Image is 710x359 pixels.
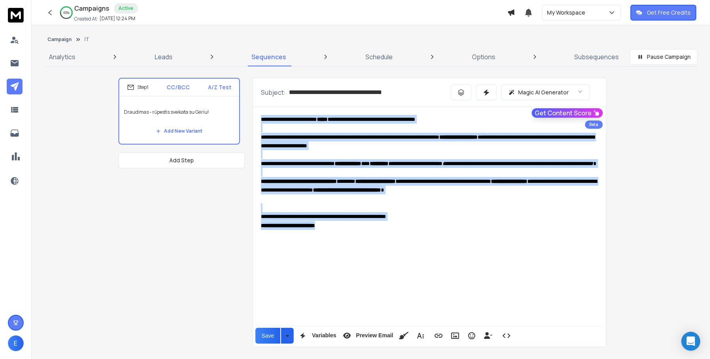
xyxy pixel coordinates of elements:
[208,83,231,91] p: A/Z Test
[74,4,109,13] h1: Campaigns
[681,332,700,351] div: Open Intercom Messenger
[499,328,514,344] button: Code View
[630,49,697,65] button: Pause Campaign
[464,328,479,344] button: Emoticons
[8,335,24,351] button: E
[247,47,291,66] a: Sequences
[518,88,569,96] p: Magic AI Generator
[114,3,138,13] div: Active
[467,47,500,66] a: Options
[547,9,588,17] p: My Workspace
[261,88,286,97] p: Subject:
[431,328,446,344] button: Insert Link (⌘K)
[47,36,72,43] button: Campaign
[124,101,234,123] p: Draudimas - rūpestis sveikata su Gėriu!
[99,15,135,22] p: [DATE] 12:24 PM
[413,328,428,344] button: More Text
[295,328,338,344] button: Variables
[84,36,89,43] p: IT
[64,10,69,15] p: 63 %
[74,16,98,22] p: Created At:
[150,47,177,66] a: Leads
[251,52,286,62] p: Sequences
[448,328,463,344] button: Insert Image (⌘P)
[310,332,338,339] span: Variables
[630,5,696,21] button: Get Free Credits
[365,52,393,62] p: Schedule
[255,328,281,344] button: Save
[569,47,624,66] a: Subsequences
[501,85,590,100] button: Magic AI Generator
[361,47,397,66] a: Schedule
[339,328,395,344] button: Preview Email
[49,52,75,62] p: Analytics
[155,52,172,62] p: Leads
[118,78,240,145] li: Step1CC/BCCA/Z TestDraudimas - rūpestis sveikata su Gėriu!Add New Variant
[532,108,603,118] button: Get Content Score
[150,123,209,139] button: Add New Variant
[396,328,411,344] button: Clean HTML
[167,83,190,91] p: CC/BCC
[585,120,603,129] div: Beta
[481,328,496,344] button: Insert Unsubscribe Link
[574,52,619,62] p: Subsequences
[354,332,395,339] span: Preview Email
[127,84,148,91] div: Step 1
[44,47,80,66] a: Analytics
[647,9,691,17] p: Get Free Credits
[118,152,245,168] button: Add Step
[472,52,495,62] p: Options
